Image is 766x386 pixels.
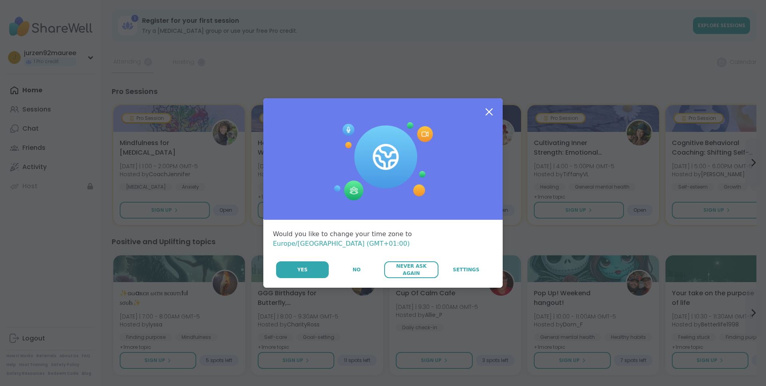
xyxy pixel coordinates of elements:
span: Europe/[GEOGRAPHIC_DATA] (GMT+01:00) [273,240,410,247]
button: Never Ask Again [384,261,438,278]
button: No [330,261,383,278]
img: Session Experience [333,122,433,201]
span: Settings [453,266,480,273]
span: No [353,266,361,273]
span: Never Ask Again [388,263,434,277]
button: Yes [276,261,329,278]
span: Yes [297,266,308,273]
a: Settings [439,261,493,278]
div: Would you like to change your time zone to [273,229,493,249]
